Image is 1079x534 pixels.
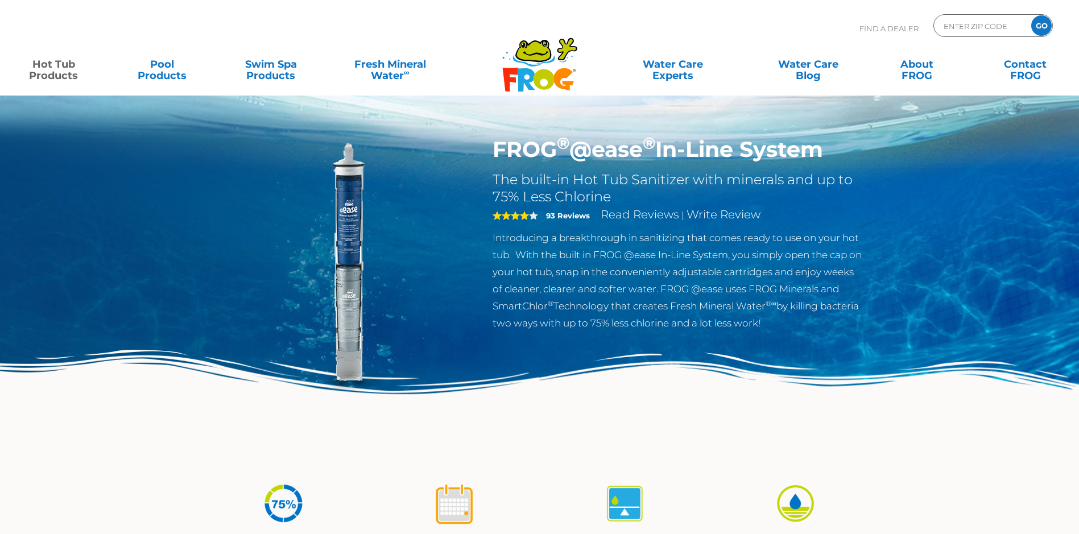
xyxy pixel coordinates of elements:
a: Water CareBlog [766,53,850,76]
sup: ® [557,133,569,153]
sup: ∞ [404,68,410,77]
span: | [681,210,684,221]
img: icon-atease-75percent-less [262,482,305,525]
img: Frog Products Logo [496,23,584,92]
strong: 93 Reviews [546,211,590,220]
a: Hot TubProducts [11,53,96,76]
span: 4 [493,211,529,220]
a: Water CareExperts [605,53,742,76]
a: AboutFROG [874,53,959,76]
img: inline-system.png [216,136,476,397]
img: icon-atease-easy-on [774,482,817,525]
a: ContactFROG [983,53,1068,76]
a: Swim SpaProducts [229,53,313,76]
p: Find A Dealer [859,14,919,43]
sup: ® [643,133,655,153]
h2: The built-in Hot Tub Sanitizer with minerals and up to 75% Less Chlorine [493,171,864,205]
a: Fresh MineralWater∞ [337,53,443,76]
sup: ®∞ [766,299,776,308]
img: icon-atease-self-regulates [603,482,646,525]
a: PoolProducts [120,53,205,76]
a: Read Reviews [601,208,679,221]
img: icon-atease-shock-once [433,482,476,525]
p: Introducing a breakthrough in sanitizing that comes ready to use on your hot tub. With the built ... [493,229,864,332]
input: GO [1031,15,1052,36]
h1: FROG @ease In-Line System [493,136,864,163]
sup: ® [548,299,553,308]
a: Write Review [687,208,760,221]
